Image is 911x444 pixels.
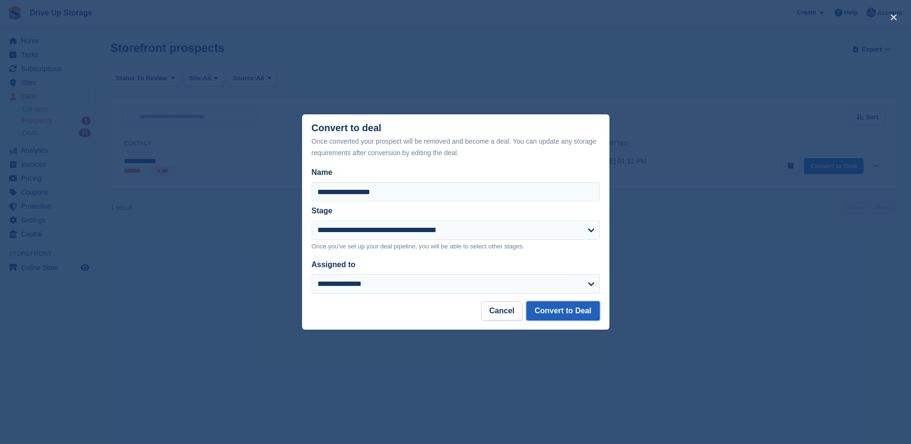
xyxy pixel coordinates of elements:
[481,301,522,321] button: Cancel
[312,242,600,251] p: Once you've set up your deal pipeline, you will be able to select other stages.
[312,123,600,159] div: Convert to deal
[526,301,599,321] button: Convert to Deal
[312,207,333,215] label: Stage
[312,260,356,269] label: Assigned to
[312,136,600,159] div: Once converted your prospect will be removed and become a deal. You can update any storage requir...
[886,10,901,25] button: close
[312,167,600,178] label: Name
